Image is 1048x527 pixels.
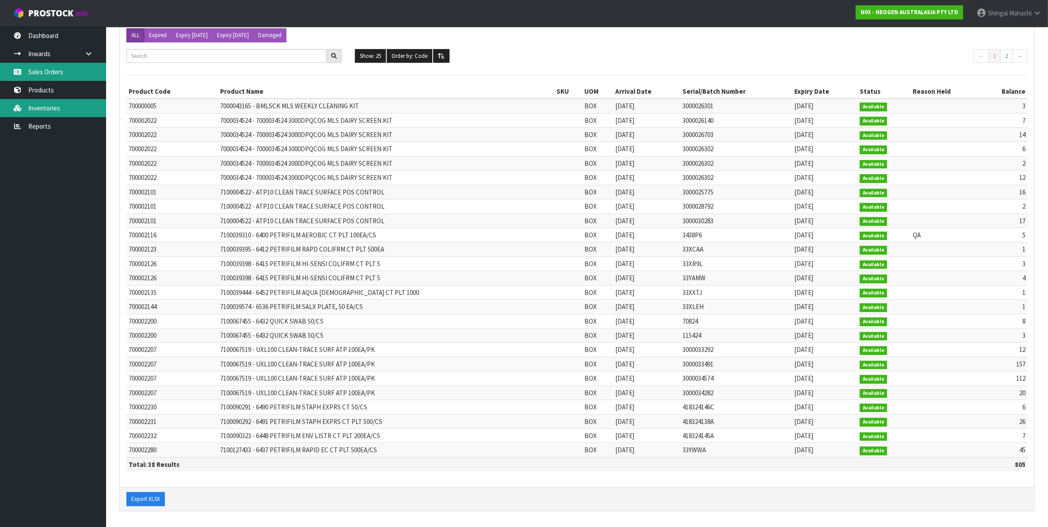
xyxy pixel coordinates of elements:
[682,102,713,110] span: 3000026301
[981,84,1028,99] th: Balance
[584,446,597,454] span: BOX
[860,103,888,111] span: Available
[584,102,597,110] span: BOX
[584,317,597,325] span: BOX
[220,102,359,110] span: 7000043165 - BMLSCK MLS WEEKLY CLEANING KIT
[615,360,634,368] span: [DATE]
[584,202,597,210] span: BOX
[795,116,814,125] span: [DATE]
[860,217,888,226] span: Available
[860,117,888,126] span: Available
[13,8,24,19] img: cube-alt.png
[615,417,634,426] span: [DATE]
[1022,403,1025,411] span: 6
[1009,9,1032,17] span: Mahachi
[129,245,156,253] span: 700002123
[860,289,888,298] span: Available
[860,447,888,455] span: Available
[1019,389,1025,397] span: 20
[129,389,156,397] span: 700002207
[615,173,634,182] span: [DATE]
[795,102,814,110] span: [DATE]
[220,274,380,282] span: 7100039398 - 6415 PETRIFILM HI-SENSI COLIFRM CT PLT 5
[615,102,634,110] span: [DATE]
[220,231,376,239] span: 7100039310 - 6400 PETRIFILM AEROBIC CT PLT 100EA/CS
[913,231,921,239] span: QA
[682,389,713,397] span: 3000034282
[129,159,156,168] span: 700002022
[584,145,597,153] span: BOX
[126,492,165,506] button: Export XLSX
[129,145,156,153] span: 700002022
[1019,130,1025,139] span: 14
[682,260,703,268] span: 33XR9L
[860,131,888,140] span: Available
[795,360,814,368] span: [DATE]
[129,432,156,440] span: 700002232
[584,389,597,397] span: BOX
[1022,102,1025,110] span: 3
[615,403,634,411] span: [DATE]
[253,28,286,42] button: Damaged
[1019,188,1025,196] span: 16
[584,231,597,239] span: BOX
[220,202,385,210] span: 7100004522 - ATP10 CLEAN TRACE SURFACE POS CONTROL
[584,432,597,440] span: BOX
[171,28,213,42] button: Expiry [DATE]
[126,28,145,42] button: ALL
[860,174,888,183] span: Available
[584,360,597,368] span: BOX
[682,274,705,282] span: 33YAMW
[682,188,713,196] span: 3000025775
[1022,159,1025,168] span: 2
[860,361,888,370] span: Available
[682,159,713,168] span: 3000026302
[126,84,218,99] th: Product Code
[795,231,814,239] span: [DATE]
[220,217,385,225] span: 7100004522 - ATP10 CLEAN TRACE SURFACE POS CONTROL
[584,331,597,340] span: BOX
[220,130,393,139] span: 7000034524 - 7000034524 3000DPQCOG MLS DAIRY SCREEN KIT
[28,8,73,19] span: ProStock
[860,189,888,198] span: Available
[129,173,156,182] span: 700002022
[582,84,613,99] th: UOM
[218,84,555,99] th: Product Name
[129,102,156,110] span: 700000005
[795,302,814,311] span: [DATE]
[795,145,814,153] span: [DATE]
[615,317,634,325] span: [DATE]
[1022,274,1025,282] span: 4
[795,345,814,354] span: [DATE]
[220,446,377,454] span: 7100127433 - 6437 PETRIFILM RAPID EC CT PLT 500EA/CS
[129,417,156,426] span: 700002231
[795,274,814,282] span: [DATE]
[584,417,597,426] span: BOX
[615,345,634,354] span: [DATE]
[682,145,713,153] span: 3000026302
[615,202,634,210] span: [DATE]
[220,360,375,368] span: 7100067519 - UXL100 CLEAN-TRACE SURF ATP 100EA/PK
[129,360,156,368] span: 700002207
[911,84,981,99] th: Reason Held
[129,231,156,239] span: 700002116
[584,302,597,311] span: BOX
[860,203,888,212] span: Available
[1022,331,1025,340] span: 3
[584,188,597,196] span: BOX
[1019,173,1025,182] span: 12
[220,260,380,268] span: 7100039398 - 6415 PETRIFILM HI-SENSI COLIFRM CT PLT 5
[129,202,156,210] span: 700002101
[615,188,634,196] span: [DATE]
[860,432,888,441] span: Available
[129,317,156,325] span: 700002200
[860,275,888,283] span: Available
[860,404,888,412] span: Available
[973,49,989,63] a: ←
[682,302,704,311] span: 33XLEH
[615,145,634,153] span: [DATE]
[584,403,597,411] span: BOX
[682,202,713,210] span: 3000028792
[860,260,888,269] span: Available
[812,49,1028,65] nav: Page navigation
